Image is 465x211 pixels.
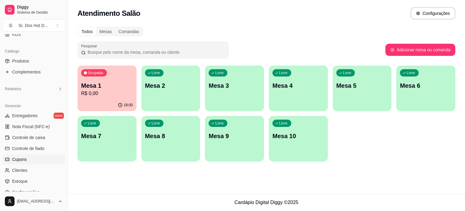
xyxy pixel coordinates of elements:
span: Controle de fiado [12,145,45,151]
a: Entregadoresnovo [2,111,65,121]
span: S [8,22,14,29]
span: KDS [12,31,21,37]
button: OcupadaMesa 1R$ 0,0018:00 [77,66,137,111]
span: Estoque [12,178,28,184]
p: Livre [215,70,224,75]
a: Cupons [2,155,65,164]
a: Configurações [2,187,65,197]
a: Controle de caixa [2,133,65,142]
button: LivreMesa 10 [269,116,328,162]
p: Livre [152,70,160,75]
button: [EMAIL_ADDRESS][DOMAIN_NAME] [2,194,65,209]
a: Complementos [2,67,65,77]
span: [EMAIL_ADDRESS][DOMAIN_NAME] [17,199,55,204]
span: Configurações [12,189,39,195]
a: Nota Fiscal (NFC-e) [2,122,65,131]
div: Gerenciar [2,101,65,111]
button: LivreMesa 9 [205,116,264,162]
p: 18:00 [124,103,133,107]
div: Comandas [115,27,143,36]
p: Mesa 8 [145,132,197,140]
p: Mesa 4 [272,81,324,90]
a: Controle de fiado [2,144,65,153]
p: Livre [88,121,96,126]
p: Mesa 3 [209,81,260,90]
p: Mesa 5 [336,81,388,90]
a: Produtos [2,56,65,66]
a: Estoque [2,176,65,186]
button: Select a team [2,19,65,32]
p: R$ 0,00 [81,90,133,97]
a: Clientes [2,165,65,175]
span: Entregadores [12,113,38,119]
span: Complementos [12,69,41,75]
button: LivreMesa 7 [77,116,137,162]
span: Clientes [12,167,28,173]
span: Nota Fiscal (NFC-e) [12,124,50,130]
p: Mesa 2 [145,81,197,90]
span: Diggy [17,5,63,10]
input: Pesquisar [86,49,225,55]
p: Livre [279,70,288,75]
button: Adicionar mesa ou comanda [385,44,455,56]
label: Pesquisar [81,43,99,49]
p: Livre [152,121,160,126]
p: Mesa 7 [81,132,133,140]
div: Sr. Dos Hot D ... [18,22,48,29]
span: Sistema de Gestão [17,10,63,15]
div: Catálogo [2,46,65,56]
p: Mesa 9 [209,132,260,140]
p: Mesa 6 [400,81,452,90]
span: Produtos [12,58,29,64]
span: Relatórios [5,87,21,91]
div: Todos [78,27,96,36]
button: LivreMesa 2 [141,66,200,111]
button: LivreMesa 5 [333,66,392,111]
a: DiggySistema de Gestão [2,2,65,17]
p: Ocupada [88,70,103,75]
button: LivreMesa 8 [141,116,200,162]
button: LivreMesa 4 [269,66,328,111]
p: Livre [215,121,224,126]
h2: Atendimento Salão [77,9,140,18]
button: LivreMesa 6 [396,66,455,111]
span: Cupons [12,156,27,162]
p: Mesa 10 [272,132,324,140]
footer: Cardápio Digital Diggy © 2025 [68,194,465,211]
button: Configurações [411,7,455,19]
p: Livre [407,70,415,75]
p: Livre [343,70,351,75]
button: LivreMesa 3 [205,66,264,111]
p: Livre [279,121,288,126]
p: Mesa 1 [81,81,133,90]
span: Controle de caixa [12,134,45,141]
a: KDS [2,29,65,39]
div: Mesas [96,27,115,36]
